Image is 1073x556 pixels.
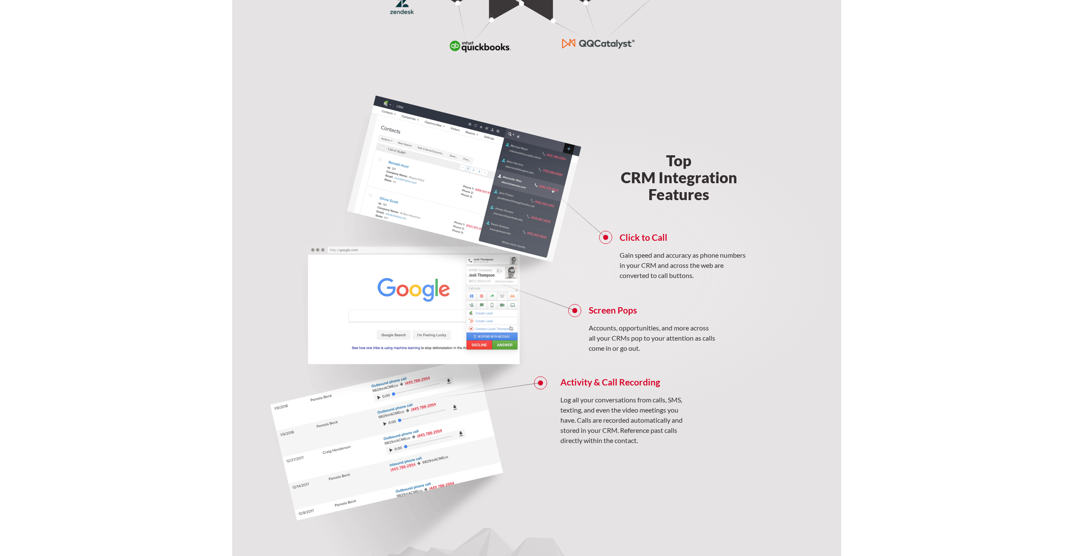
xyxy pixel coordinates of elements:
[560,377,687,387] h4: Activity & Call Recording
[620,250,746,281] p: Gain speed and accuracy as phone numbers in your CRM and across the web are converted to call but...
[589,323,716,353] p: Accounts, opportunities, and more across all your CRMs pop to your attention as calls come in or ...
[560,395,687,446] p: Log all your conversations from calls, SMS, texting, and even the video meetings you have. Calls ...
[589,305,716,315] h4: Screen Pops
[560,373,687,452] a: Activity & Call RecordingLog all your conversations from calls, SMS, texting, and even the video ...
[620,232,746,242] h4: Click to Call
[582,152,777,203] h2: Top CRM Integration Features
[589,301,716,360] a: Screen PopsAccounts, opportunities, and more across all your CRMs pop to your attention as calls ...
[620,228,746,287] a: Click to CallGain speed and accuracy as phone numbers in your CRM and across the web are converte...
